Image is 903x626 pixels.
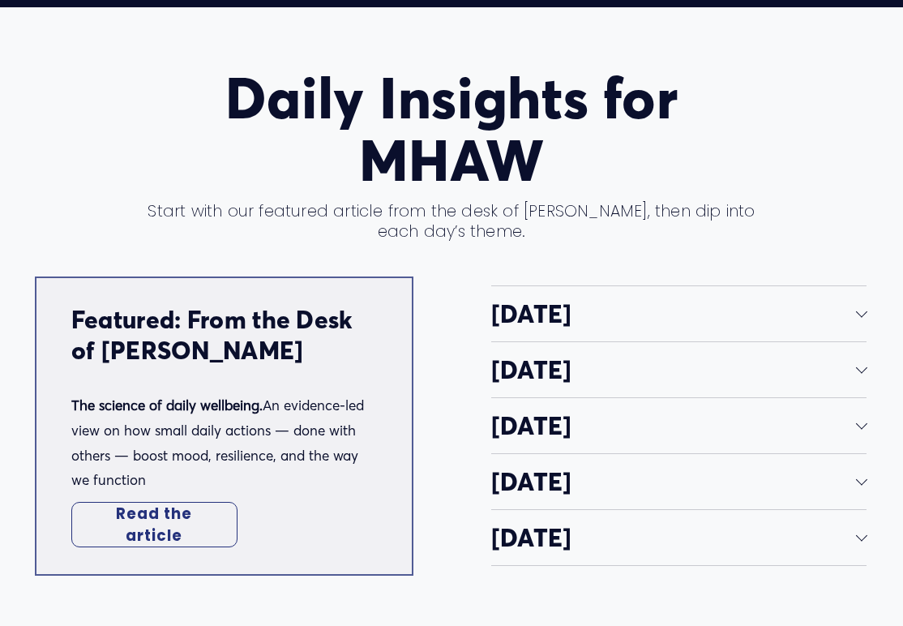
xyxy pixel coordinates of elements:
[491,342,867,397] button: [DATE]
[71,393,377,492] p: An evidence‑led view on how small daily actions — done with others — boost mood, resilience, and ...
[491,410,856,441] span: [DATE]
[491,354,856,385] span: [DATE]
[491,398,867,453] button: [DATE]
[141,67,762,192] h1: Daily Insights for MHAW
[491,522,856,553] span: [DATE]
[491,510,867,565] button: [DATE]
[71,397,263,414] strong: The science of daily wellbeing.
[71,502,238,547] a: Read the article
[491,466,856,497] span: [DATE]
[71,305,377,367] h3: Featured: From the Desk of [PERSON_NAME]
[491,298,856,329] span: [DATE]
[141,201,762,242] h4: Start with our featured article from the desk of [PERSON_NAME], then dip into each day’s theme.
[491,286,867,341] button: [DATE]
[491,454,867,509] button: [DATE]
